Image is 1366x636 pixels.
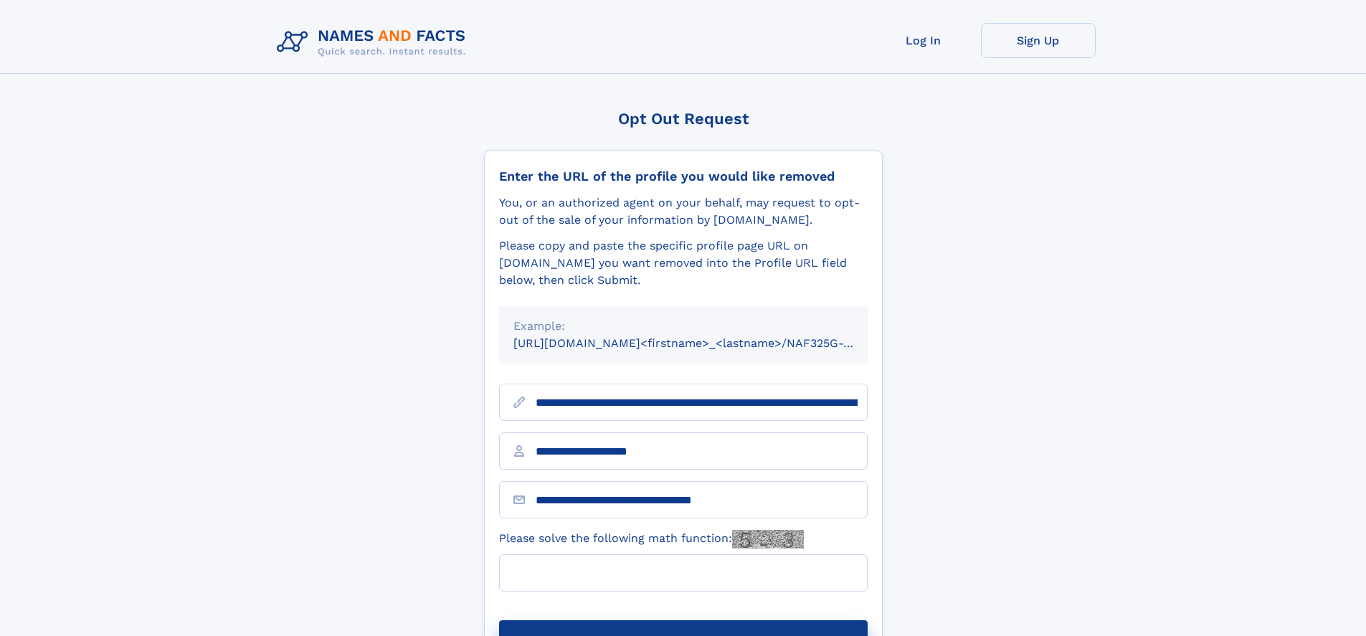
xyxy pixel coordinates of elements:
[484,110,883,128] div: Opt Out Request
[271,23,478,62] img: Logo Names and Facts
[499,194,868,229] div: You, or an authorized agent on your behalf, may request to opt-out of the sale of your informatio...
[866,23,981,58] a: Log In
[499,530,804,549] label: Please solve the following math function:
[513,336,895,350] small: [URL][DOMAIN_NAME]<firstname>_<lastname>/NAF325G-xxxxxxxx
[513,318,853,335] div: Example:
[499,169,868,184] div: Enter the URL of the profile you would like removed
[499,237,868,289] div: Please copy and paste the specific profile page URL on [DOMAIN_NAME] you want removed into the Pr...
[981,23,1096,58] a: Sign Up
